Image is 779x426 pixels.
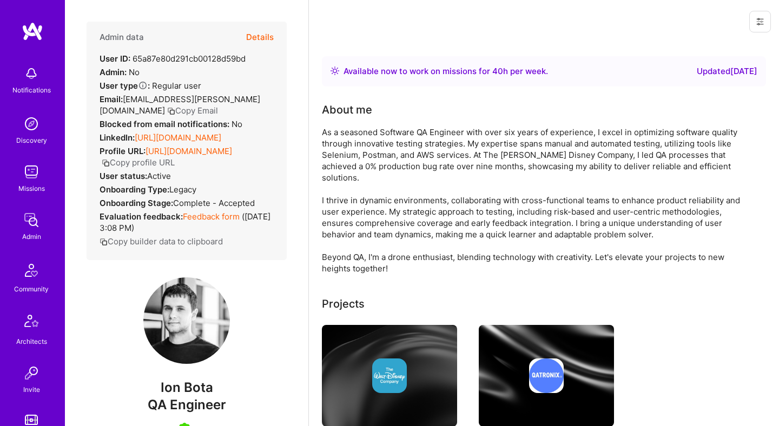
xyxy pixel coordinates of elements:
div: No [100,66,140,78]
span: Complete - Accepted [173,198,255,208]
i: icon Copy [100,238,108,246]
div: Available now to work on missions for h per week . [344,65,548,78]
strong: Profile URL: [100,146,146,156]
strong: User ID: [100,54,130,64]
strong: User status: [100,171,147,181]
div: Admin [22,231,41,242]
span: legacy [169,184,196,195]
div: Notifications [12,84,51,96]
img: Invite [21,362,42,384]
img: admin teamwork [21,209,42,231]
span: Ion Bota [87,380,287,396]
strong: User type : [100,81,150,91]
img: Company logo [372,358,407,393]
strong: LinkedIn: [100,132,135,143]
div: Architects [16,336,47,347]
div: No [100,118,242,130]
h4: Admin data [100,32,144,42]
strong: Admin: [100,67,127,77]
i: icon Copy [102,159,110,167]
div: 65a87e80d291cb00128d59bd [100,53,246,64]
div: Invite [23,384,40,395]
span: [EMAIL_ADDRESS][PERSON_NAME][DOMAIN_NAME] [100,94,260,116]
div: Community [14,283,49,295]
img: Architects [18,310,44,336]
span: QA Engineer [148,397,226,412]
img: Community [18,257,44,283]
a: [URL][DOMAIN_NAME] [135,132,221,143]
div: Discovery [16,135,47,146]
img: tokens [25,415,38,425]
img: teamwork [21,161,42,183]
img: Company logo [529,358,564,393]
i: icon Copy [167,107,175,115]
div: ( [DATE] 3:08 PM ) [100,211,274,234]
div: As a seasoned Software QA Engineer with over six years of experience, I excel in optimizing softw... [322,127,755,274]
img: bell [21,63,42,84]
img: logo [22,22,43,41]
button: Details [246,22,274,53]
strong: Email: [100,94,123,104]
img: discovery [21,113,42,135]
i: Help [138,81,148,90]
img: User Avatar [143,277,230,364]
button: Copy Email [167,105,218,116]
strong: Evaluation feedback: [100,211,183,222]
strong: Onboarding Stage: [100,198,173,208]
div: Updated [DATE] [697,65,757,78]
img: Availability [331,66,339,75]
div: Regular user [100,80,201,91]
button: Copy profile URL [102,157,175,168]
a: [URL][DOMAIN_NAME] [146,146,232,156]
span: 40 [492,66,503,76]
div: Missions [18,183,45,194]
button: Copy builder data to clipboard [100,236,223,247]
div: About me [322,102,372,118]
a: Feedback form [183,211,240,222]
strong: Onboarding Type: [100,184,169,195]
strong: Blocked from email notifications: [100,119,232,129]
span: Active [147,171,171,181]
div: Projects [322,296,365,312]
